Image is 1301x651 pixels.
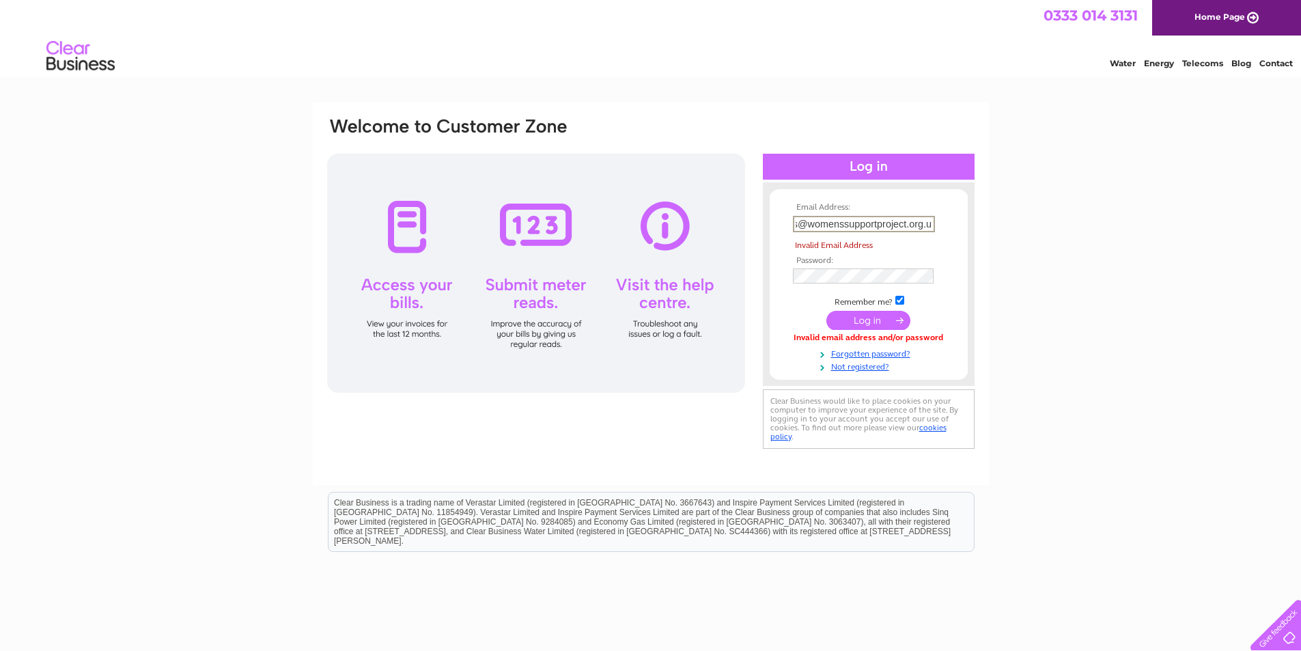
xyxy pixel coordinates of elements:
div: Clear Business is a trading name of Verastar Limited (registered in [GEOGRAPHIC_DATA] No. 3667643... [328,8,974,66]
input: Submit [826,311,910,330]
a: Blog [1231,58,1251,68]
a: Contact [1259,58,1293,68]
a: Not registered? [793,359,948,372]
div: Invalid email address and/or password [793,333,945,343]
span: Invalid Email Address [795,240,873,250]
a: 0333 014 3131 [1044,7,1138,24]
a: Telecoms [1182,58,1223,68]
a: cookies policy [770,423,947,441]
a: Water [1110,58,1136,68]
a: Energy [1144,58,1174,68]
a: Forgotten password? [793,346,948,359]
th: Email Address: [789,203,948,212]
th: Password: [789,256,948,266]
td: Remember me? [789,294,948,307]
div: Clear Business would like to place cookies on your computer to improve your experience of the sit... [763,389,975,449]
img: logo.png [46,36,115,77]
